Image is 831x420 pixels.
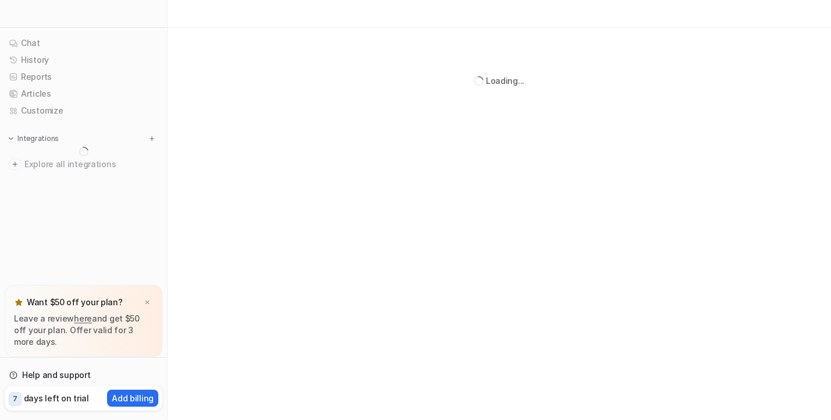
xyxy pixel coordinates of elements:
p: days left on trial [24,392,89,404]
button: Add billing [107,390,158,407]
a: Chat [5,35,162,51]
img: expand menu [7,135,15,143]
div: Loading... [486,75,524,87]
button: Integrations [5,133,62,144]
img: star [14,298,23,307]
a: Reports [5,69,162,85]
a: History [5,52,162,68]
a: Help and support [5,367,162,383]
p: 7 [13,394,17,404]
img: menu_add.svg [148,135,156,143]
a: here [74,313,92,323]
p: Want $50 off your plan? [27,297,123,308]
p: Add billing [112,392,154,404]
img: x [144,299,151,306]
a: Articles [5,86,162,102]
img: explore all integrations [9,158,21,170]
a: Explore all integrations [5,156,162,172]
p: Integrations [17,134,59,143]
p: Leave a review and get $50 off your plan. Offer valid for 3 more days. [14,313,153,348]
a: Customize [5,103,162,119]
span: Explore all integrations [24,155,158,174]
